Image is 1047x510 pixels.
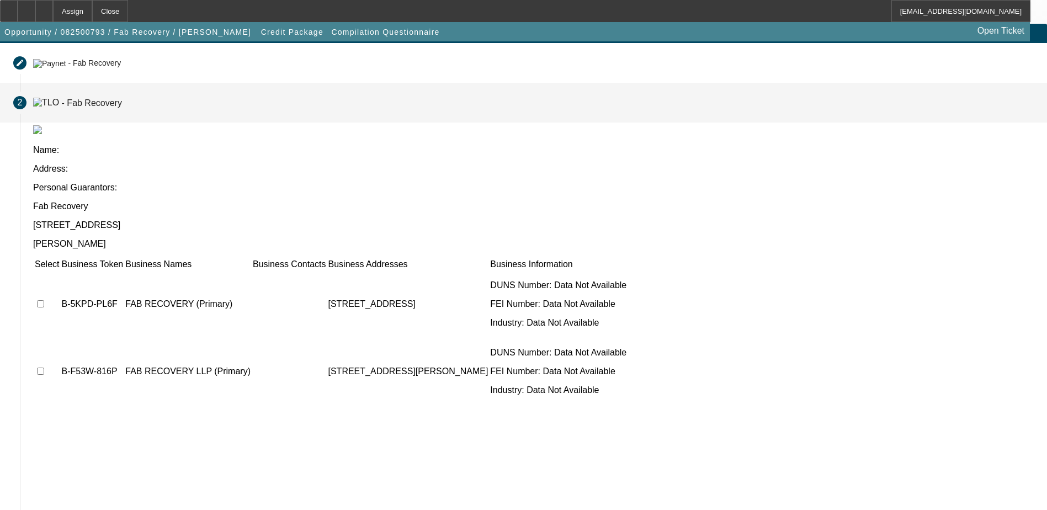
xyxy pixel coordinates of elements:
[331,28,439,36] span: Compilation Questionnaire
[328,366,488,376] p: [STREET_ADDRESS][PERSON_NAME]
[33,164,1034,174] p: Address:
[33,98,59,108] img: TLO
[490,366,626,376] p: FEI Number: Data Not Available
[125,366,251,376] p: FAB RECOVERY LLP (Primary)
[61,259,124,270] td: Business Token
[125,259,251,270] td: Business Names
[490,385,626,395] p: Industry: Data Not Available
[490,280,626,290] p: DUNS Number: Data Not Available
[33,220,1034,230] p: [STREET_ADDRESS]
[62,98,122,107] div: - Fab Recovery
[328,22,442,42] button: Compilation Questionnaire
[490,299,626,309] p: FEI Number: Data Not Available
[61,338,124,405] td: B-F53W-816P
[490,348,626,358] p: DUNS Number: Data Not Available
[33,239,1034,249] p: [PERSON_NAME]
[258,22,326,42] button: Credit Package
[125,299,251,309] p: FAB RECOVERY (Primary)
[33,145,1034,155] p: Name:
[261,28,323,36] span: Credit Package
[4,28,251,36] span: Opportunity / 082500793 / Fab Recovery / [PERSON_NAME]
[15,59,24,67] mat-icon: create
[33,183,1034,193] p: Personal Guarantors:
[68,59,121,68] div: - Fab Recovery
[973,22,1029,40] a: Open Ticket
[490,318,626,328] p: Industry: Data Not Available
[33,125,42,134] img: tlo.png
[252,259,327,270] td: Business Contacts
[33,201,1034,211] p: Fab Recovery
[61,271,124,337] td: B-5KPD-PL6F
[33,59,66,68] img: Paynet
[34,259,60,270] td: Select
[328,259,489,270] td: Business Addresses
[328,299,488,309] p: [STREET_ADDRESS]
[490,259,627,270] td: Business Information
[18,98,23,108] span: 2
